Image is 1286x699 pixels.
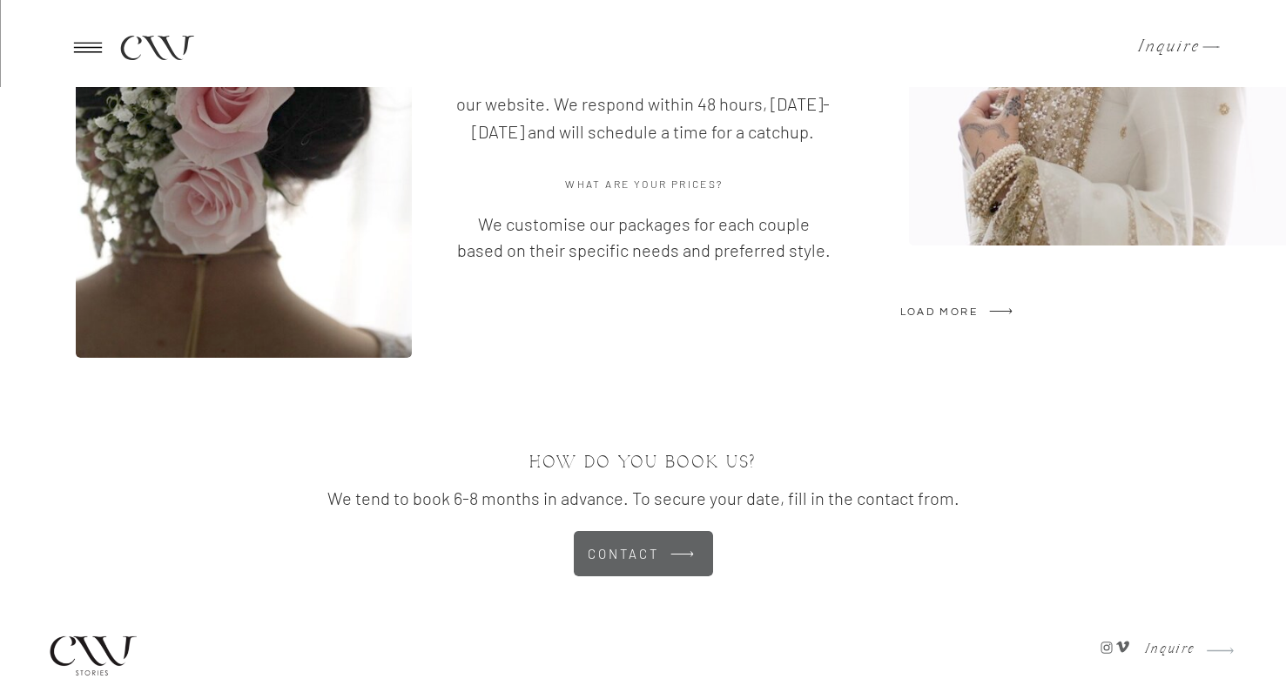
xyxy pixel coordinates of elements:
[1138,38,1189,56] a: Inquire
[456,62,831,149] p: Please send an inquiry through the contact tab on our website. We respond within 48 hours, [DATE]...
[588,549,706,559] a: Contact
[119,31,192,63] a: CW
[483,178,806,196] h2: What are your prices?
[1137,642,1195,659] a: Inquire
[402,454,885,481] h2: How do you book us?
[900,307,1042,315] a: LOAD MORE
[457,211,832,298] p: We customise our packages for each couple based on their specific needs and preferred style.
[216,489,1071,521] p: We tend to book 6-8 months in advance. To secure your date, fill in the contact from.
